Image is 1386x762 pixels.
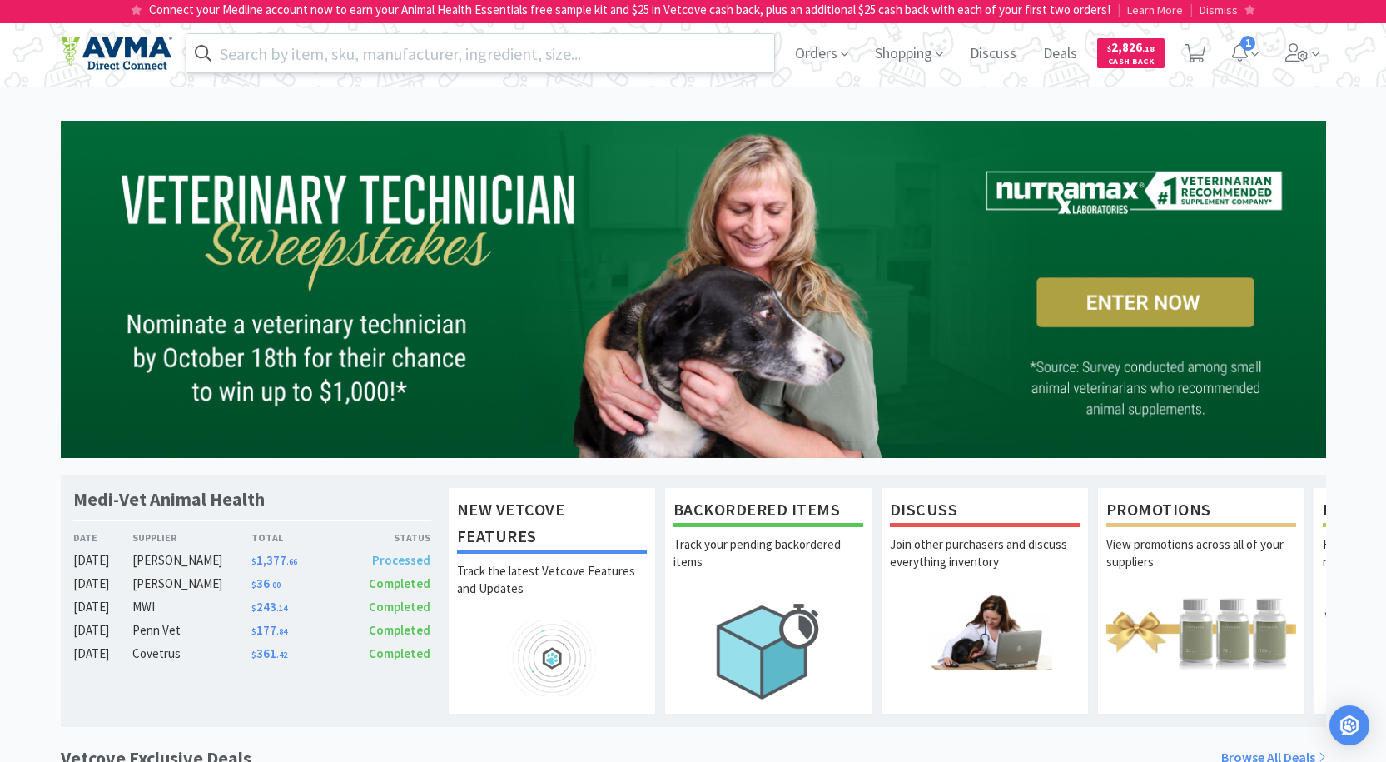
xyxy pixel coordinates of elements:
[73,550,133,570] div: [DATE]
[1240,36,1255,51] span: 1
[1106,535,1296,594] p: View promotions across all of your suppliers
[132,644,251,664] div: Covetrus
[73,644,133,664] div: [DATE]
[457,496,647,554] h1: New Vetcove Features
[1097,31,1165,76] a: $2,826.18Cash Back
[73,597,431,617] a: [DATE]MWI$243.14Completed
[1329,705,1369,745] div: Open Intercom Messenger
[1200,2,1238,17] span: Dismiss
[286,556,297,567] span: . 66
[1036,47,1084,62] a: Deals
[186,34,775,72] input: Search by item, sku, manufacturer, ingredient, size...
[1127,2,1183,17] span: Learn More
[890,594,1080,670] img: hero_discuss.png
[132,620,251,640] div: Penn Vet
[73,620,133,640] div: [DATE]
[1107,43,1111,54] span: $
[369,622,430,638] span: Completed
[1106,594,1296,670] img: hero_promotions.png
[251,650,256,660] span: $
[73,597,133,617] div: [DATE]
[276,626,287,637] span: . 84
[61,36,172,71] img: e4e33dab9f054f5782a47901c742baa9_102.png
[73,644,431,664] a: [DATE]Covetrus$361.42Completed
[372,552,430,568] span: Processed
[457,620,647,696] img: hero_feature_roadmap.png
[73,550,431,570] a: [DATE][PERSON_NAME]$1,377.66Processed
[369,599,430,615] span: Completed
[251,626,256,637] span: $
[369,575,430,591] span: Completed
[369,645,430,661] span: Completed
[1190,2,1193,17] span: |
[457,562,647,620] p: Track the latest Vetcove Features and Updates
[270,580,281,590] span: . 00
[251,645,287,661] span: 361
[132,574,251,594] div: [PERSON_NAME]
[73,574,133,594] div: [DATE]
[251,556,256,567] span: $
[251,552,297,568] span: 1,377
[251,530,341,545] div: Total
[664,487,872,714] a: Backordered ItemsTrack your pending backordered items
[890,535,1080,594] p: Join other purchasers and discuss everything inventory
[673,535,863,594] p: Track your pending backordered items
[1036,20,1084,87] span: Deals
[868,20,950,87] span: Shopping
[1106,496,1296,527] h1: Promotions
[1142,43,1155,54] span: . 18
[251,603,256,614] span: $
[1097,487,1305,714] a: PromotionsView promotions across all of your suppliers
[251,622,287,638] span: 177
[132,597,251,617] div: MWI
[73,620,431,640] a: [DATE]Penn Vet$177.84Completed
[132,550,251,570] div: [PERSON_NAME]
[788,20,855,87] span: Orders
[276,603,287,614] span: . 14
[1107,57,1155,68] span: Cash Back
[448,487,656,714] a: New Vetcove FeaturesTrack the latest Vetcove Features and Updates
[251,599,287,615] span: 243
[73,530,133,545] div: Date
[673,594,863,708] img: hero_backorders.png
[1107,39,1155,55] span: 2,826
[341,530,431,545] div: Status
[890,496,1080,527] h1: Discuss
[132,530,251,545] div: Supplier
[251,580,256,590] span: $
[73,574,431,594] a: [DATE][PERSON_NAME]$36.00Completed
[276,650,287,660] span: . 42
[963,47,1023,62] a: Discuss
[881,487,1089,714] a: DiscussJoin other purchasers and discuss everything inventory
[73,487,265,511] h1: Medi-Vet Animal Health
[251,575,281,591] span: 36
[1117,2,1120,17] span: |
[61,121,1326,458] img: 638bfce1fe70428199898dc617ffe4ce.png
[963,20,1023,87] span: Discuss
[673,496,863,527] h1: Backordered Items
